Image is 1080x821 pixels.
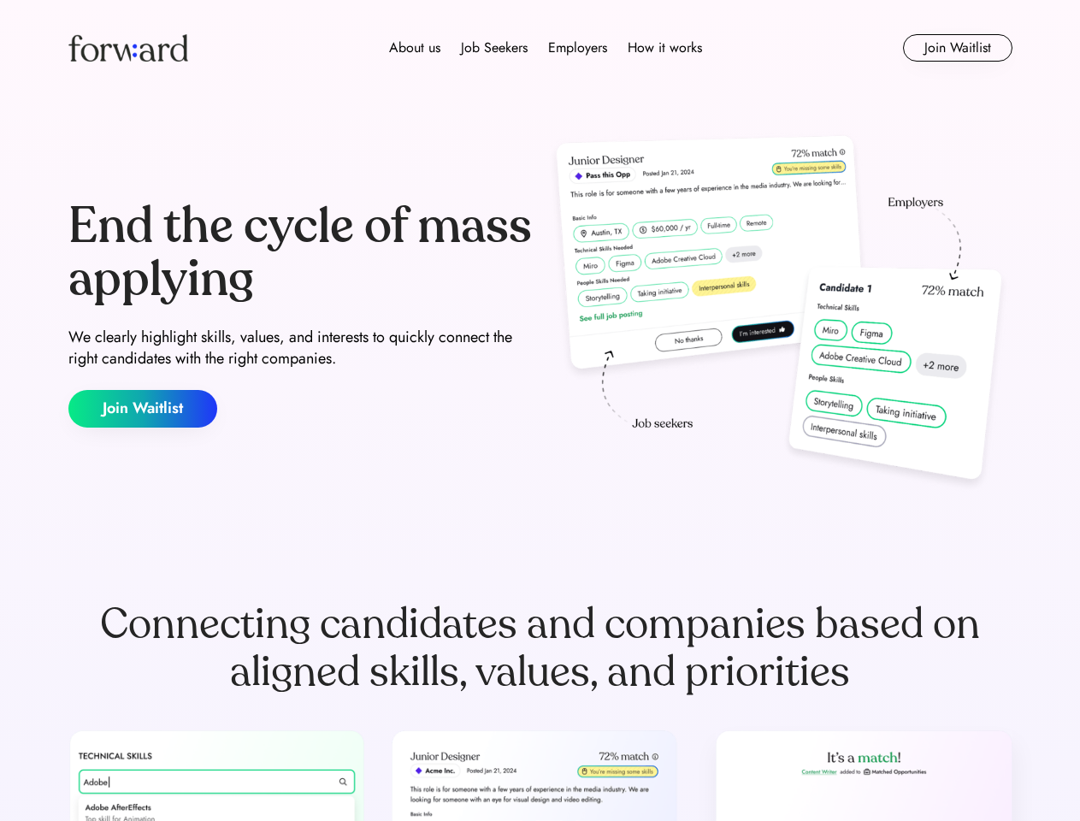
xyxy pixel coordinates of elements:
div: End the cycle of mass applying [68,200,534,305]
img: hero-image.png [547,130,1012,498]
div: We clearly highlight skills, values, and interests to quickly connect the right candidates with t... [68,327,534,369]
div: How it works [628,38,702,58]
div: Employers [548,38,607,58]
div: Connecting candidates and companies based on aligned skills, values, and priorities [68,600,1012,696]
div: Job Seekers [461,38,528,58]
button: Join Waitlist [903,34,1012,62]
img: Forward logo [68,34,188,62]
button: Join Waitlist [68,390,217,428]
div: About us [389,38,440,58]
